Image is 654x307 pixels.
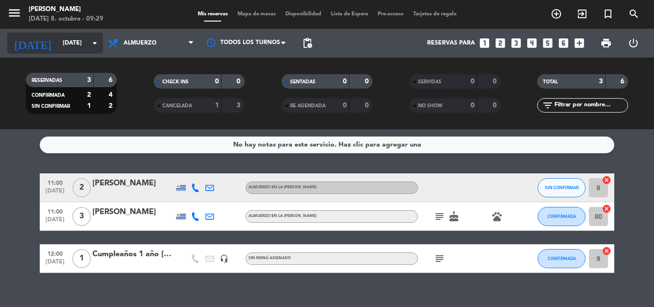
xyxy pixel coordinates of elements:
span: NO SHOW [418,103,442,108]
strong: 0 [365,78,371,85]
strong: 0 [215,78,219,85]
span: SIN CONFIRMAR [545,185,579,190]
span: Mis reservas [193,11,233,17]
strong: 2 [87,91,91,98]
span: Mapa de mesas [233,11,281,17]
i: cancel [602,175,611,185]
i: add_circle_outline [551,8,562,20]
div: LOG OUT [620,29,647,57]
button: CONFIRMADA [538,249,586,268]
i: looks_6 [557,37,570,49]
i: menu [7,6,22,20]
strong: 3 [599,78,603,85]
span: [DATE] [43,188,67,199]
i: cake [448,211,460,222]
div: Cumpleaños 1 año [PERSON_NAME] (Euge) [92,248,174,261]
span: Tarjetas de regalo [408,11,462,17]
strong: 0 [343,102,347,109]
div: No hay notas para este servicio. Haz clic para agregar una [233,139,421,150]
strong: 1 [87,102,91,109]
i: cancel [602,204,611,214]
i: turned_in_not [602,8,614,20]
strong: 2 [109,102,114,109]
span: 2 [72,178,91,197]
span: SIN CONFIRMAR [32,104,70,109]
span: CONFIRMADA [548,214,576,219]
span: RE AGENDADA [290,103,326,108]
strong: 1 [215,102,219,109]
span: 3 [72,207,91,226]
span: 12:00 [43,248,67,259]
span: [DATE] [43,259,67,270]
span: Almuerzo en la [PERSON_NAME] [248,214,316,218]
span: pending_actions [302,37,313,49]
i: arrow_drop_down [89,37,101,49]
div: [DATE] 8. octubre - 09:29 [29,14,103,24]
span: Almuerzo en la [PERSON_NAME] [248,185,316,189]
strong: 0 [471,78,474,85]
strong: 0 [343,78,347,85]
strong: 3 [87,77,91,83]
span: [DATE] [43,216,67,227]
i: add_box [573,37,586,49]
i: looks_two [494,37,507,49]
i: looks_one [478,37,491,49]
strong: 0 [365,102,371,109]
span: SENTADAS [290,80,316,84]
i: headset_mic [220,254,228,263]
span: print [600,37,612,49]
i: looks_3 [510,37,522,49]
span: 1 [72,249,91,268]
input: Filtrar por nombre... [553,100,628,111]
span: RESERVADAS [32,78,62,83]
div: [PERSON_NAME] [92,206,174,218]
span: Almuerzo [124,40,157,46]
strong: 0 [493,102,498,109]
i: power_settings_new [628,37,639,49]
span: CONFIRMADA [548,256,576,261]
span: Reservas para [427,40,475,46]
strong: 3 [237,102,242,109]
span: 11:00 [43,205,67,216]
i: filter_list [542,100,553,111]
span: Sin menú asignado [248,256,291,260]
i: [DATE] [7,33,58,54]
strong: 0 [237,78,242,85]
span: CONFIRMADA [32,93,65,98]
i: subject [434,253,445,264]
strong: 0 [471,102,474,109]
strong: 0 [493,78,498,85]
span: 11:00 [43,177,67,188]
strong: 6 [620,78,626,85]
span: CHECK INS [162,80,189,84]
i: pets [491,211,503,222]
button: menu [7,6,22,23]
strong: 4 [109,91,114,98]
span: Lista de Espera [326,11,373,17]
span: SERVIDAS [418,80,441,84]
i: looks_5 [541,37,554,49]
i: looks_4 [526,37,538,49]
i: subject [434,211,445,222]
i: exit_to_app [576,8,588,20]
div: [PERSON_NAME] [29,5,103,14]
strong: 6 [109,77,114,83]
span: Disponibilidad [281,11,326,17]
div: [PERSON_NAME] [92,177,174,190]
span: TOTAL [543,80,558,84]
span: Pre-acceso [373,11,408,17]
i: cancel [602,246,611,256]
i: search [628,8,640,20]
button: CONFIRMADA [538,207,586,226]
button: SIN CONFIRMAR [538,178,586,197]
span: CANCELADA [162,103,192,108]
